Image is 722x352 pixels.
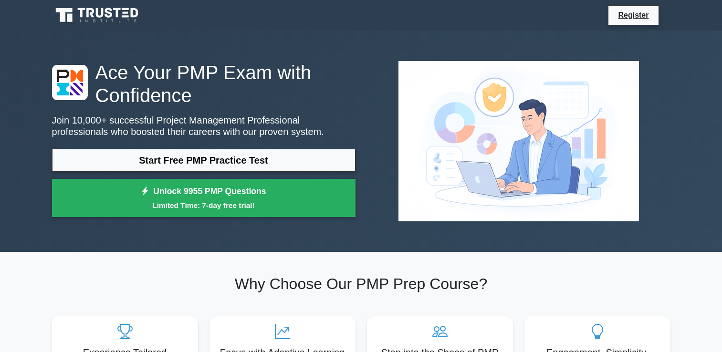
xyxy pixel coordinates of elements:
h2: Why Choose Our PMP Prep Course? [52,275,670,293]
a: Unlock 9955 PMP QuestionsLimited Time: 7-day free trial! [52,179,356,217]
img: Project Management Professional Preview [391,53,647,229]
small: Limited Time: 7-day free trial! [64,200,344,211]
p: Join 10,000+ successful Project Management Professional professionals who boosted their careers w... [52,114,356,137]
h1: Ace Your PMP Exam with Confidence [52,61,356,107]
a: Register [612,9,654,21]
a: Start Free PMP Practice Test [52,149,356,172]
